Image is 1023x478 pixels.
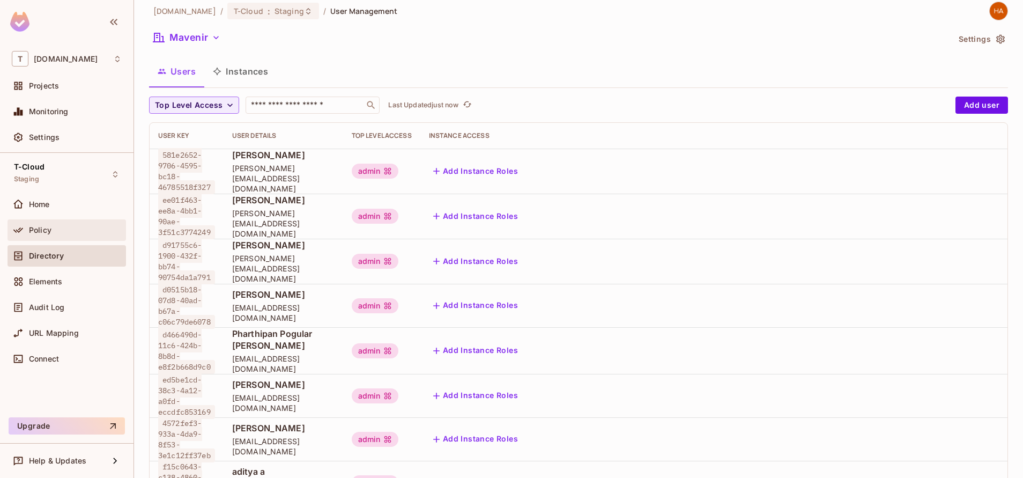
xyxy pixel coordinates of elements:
[232,208,335,239] span: [PERSON_NAME][EMAIL_ADDRESS][DOMAIN_NAME]
[29,457,86,465] span: Help & Updates
[232,239,335,251] span: [PERSON_NAME]
[232,163,335,194] span: [PERSON_NAME][EMAIL_ADDRESS][DOMAIN_NAME]
[461,99,473,112] button: refresh
[352,254,399,269] div: admin
[232,289,335,300] span: [PERSON_NAME]
[232,393,335,413] span: [EMAIL_ADDRESS][DOMAIN_NAME]
[158,238,215,284] span: d91755c6-1900-432f-bb74-90754da1a791
[429,387,522,405] button: Add Instance Roles
[990,2,1007,20] img: harani.arumalla1@t-mobile.com
[232,149,335,161] span: [PERSON_NAME]
[34,55,98,63] span: Workspace: t-mobile.com
[458,99,473,112] span: Click to refresh data
[158,328,215,374] span: d466490d-11c6-424b-8b8d-e8f2b668d9c0
[29,303,64,312] span: Audit Log
[29,107,69,116] span: Monitoring
[323,6,326,16] li: /
[14,163,45,171] span: T-Cloud
[429,297,522,314] button: Add Instance Roles
[954,31,1008,48] button: Settings
[352,164,399,179] div: admin
[388,101,458,109] p: Last Updated just now
[955,97,1008,114] button: Add user
[352,298,399,313] div: admin
[429,163,522,180] button: Add Instance Roles
[158,416,215,462] span: 4572fef3-933a-4da9-8f53-3e1c12ff37eb
[352,432,399,447] div: admin
[29,133,60,142] span: Settings
[158,283,215,329] span: d0515b18-07d8-40ad-b67a-c06c79de6078
[158,148,215,194] span: 581e2652-9706-4595-bc18-46785518f327
[352,209,399,224] div: admin
[232,303,335,323] span: [EMAIL_ADDRESS][DOMAIN_NAME]
[352,131,412,140] div: Top Level Access
[232,131,335,140] div: User Details
[155,99,223,112] span: Top Level Access
[232,379,335,391] span: [PERSON_NAME]
[232,253,335,284] span: [PERSON_NAME][EMAIL_ADDRESS][DOMAIN_NAME]
[234,6,263,16] span: T-Cloud
[153,6,216,16] span: the active workspace
[158,131,215,140] div: User Key
[232,436,335,457] span: [EMAIL_ADDRESS][DOMAIN_NAME]
[267,7,271,16] span: :
[330,6,397,16] span: User Management
[220,6,223,16] li: /
[29,329,79,337] span: URL Mapping
[158,373,215,419] span: ed5be1cd-38c3-4a12-a0fd-eccdfc853169
[232,422,335,434] span: [PERSON_NAME]
[149,97,239,114] button: Top Level Access
[232,466,335,477] span: aditya a
[14,175,39,183] span: Staging
[429,208,522,225] button: Add Instance Roles
[29,200,50,209] span: Home
[29,82,59,90] span: Projects
[12,51,28,67] span: T
[29,355,59,363] span: Connect
[232,194,335,206] span: [PERSON_NAME]
[429,342,522,359] button: Add Instance Roles
[29,277,62,286] span: Elements
[352,343,399,358] div: admin
[463,100,472,111] span: refresh
[29,252,64,260] span: Directory
[149,29,225,46] button: Mavenir
[232,328,335,351] span: Pharthipan Pogular [PERSON_NAME]
[232,354,335,374] span: [EMAIL_ADDRESS][DOMAIN_NAME]
[29,226,51,234] span: Policy
[158,193,215,239] span: ee01f463-ee8a-4bb1-90ae-3f51c3774249
[10,12,29,32] img: SReyMgAAAABJRU5ErkJggg==
[9,417,125,435] button: Upgrade
[275,6,304,16] span: Staging
[204,58,277,85] button: Instances
[429,431,522,448] button: Add Instance Roles
[429,253,522,270] button: Add Instance Roles
[352,388,399,403] div: admin
[149,58,204,85] button: Users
